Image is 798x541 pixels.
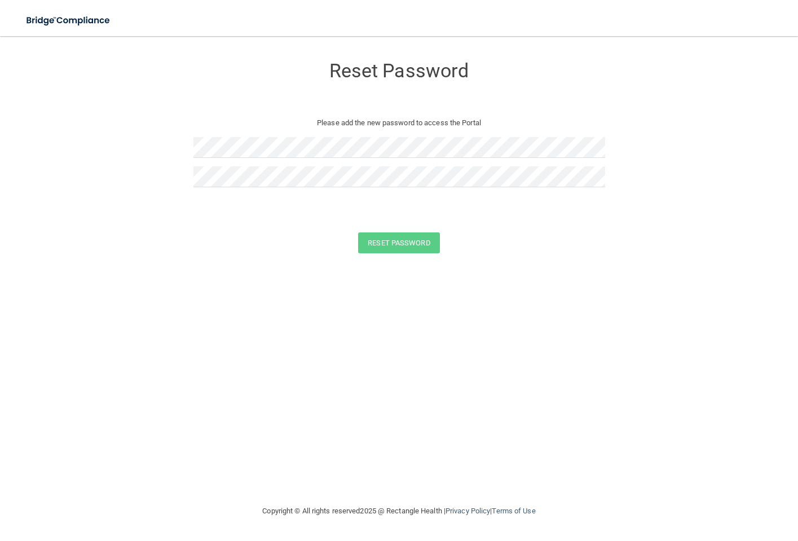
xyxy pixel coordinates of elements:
[492,507,535,515] a: Terms of Use
[193,493,605,529] div: Copyright © All rights reserved 2025 @ Rectangle Health | |
[202,116,597,130] p: Please add the new password to access the Portal
[358,232,439,253] button: Reset Password
[17,9,121,32] img: bridge_compliance_login_screen.278c3ca4.svg
[193,60,605,81] h3: Reset Password
[603,461,784,506] iframe: Drift Widget Chat Controller
[446,507,490,515] a: Privacy Policy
